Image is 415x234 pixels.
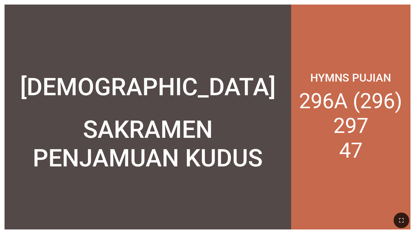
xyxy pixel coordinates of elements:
div: [DEMOGRAPHIC_DATA] [20,72,276,101]
div: SAKRAMEN PENJAMUAN KUDUS [9,115,286,172]
li: 297 [333,113,368,138]
li: 47 [339,138,362,163]
p: Hymns Pujian [310,71,391,84]
li: 296A (296) [299,89,402,113]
